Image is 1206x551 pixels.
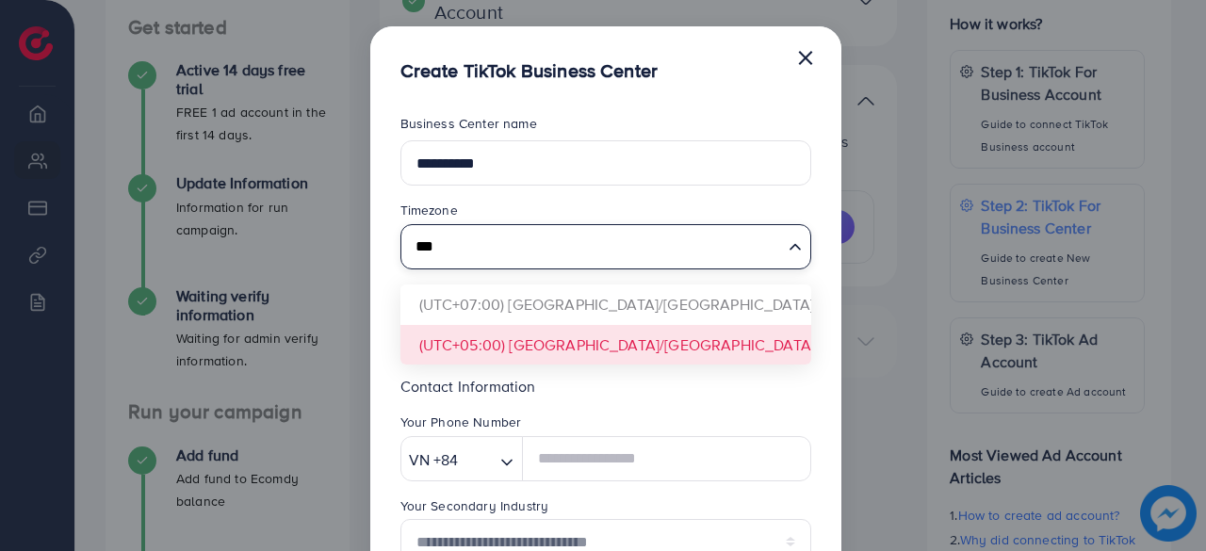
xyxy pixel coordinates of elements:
[400,436,524,481] div: Search for option
[796,38,815,75] button: Close
[400,284,508,303] label: Country or region
[409,229,781,264] input: Search for option
[464,446,493,475] input: Search for option
[433,446,458,474] span: +84
[409,446,430,474] span: VN
[400,114,811,140] legend: Business Center name
[400,224,811,269] div: Search for option
[400,375,811,397] p: Contact Information
[400,496,549,515] label: Your Secondary Industry
[400,57,659,84] h5: Create TikTok Business Center
[400,284,811,325] li: (UTC+07:00) [GEOGRAPHIC_DATA]/[GEOGRAPHIC_DATA]
[400,325,811,365] li: (UTC+05:00) [GEOGRAPHIC_DATA]/[GEOGRAPHIC_DATA]
[400,413,522,431] label: Your Phone Number
[400,201,458,219] label: Timezone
